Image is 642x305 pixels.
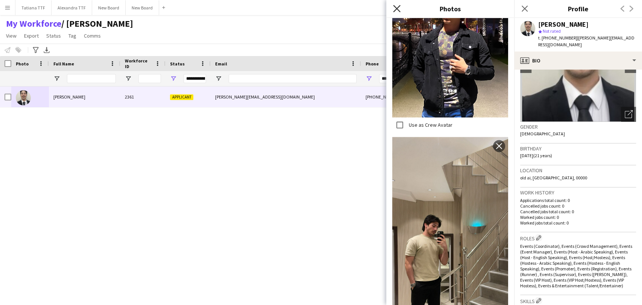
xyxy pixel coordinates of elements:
[520,214,636,220] p: Worked jobs count: 0
[120,86,165,107] div: 2361
[538,35,577,41] span: t. [PHONE_NUMBER]
[170,94,193,100] span: Applicant
[366,61,379,67] span: Phone
[84,32,101,39] span: Comms
[229,74,357,83] input: Email Filter Input
[621,107,636,122] div: Open photos pop-in
[520,209,636,214] p: Cancelled jobs total count: 0
[65,31,79,41] a: Tag
[61,18,133,29] span: TATIANA
[53,61,74,67] span: Full Name
[170,61,185,67] span: Status
[126,0,159,15] button: New Board
[68,32,76,39] span: Tag
[21,31,42,41] a: Export
[16,61,29,67] span: Photo
[538,35,634,47] span: | [PERSON_NAME][EMAIL_ADDRESS][DOMAIN_NAME]
[520,197,636,203] p: Applications total count: 0
[543,28,561,34] span: Not rated
[46,32,61,39] span: Status
[3,31,20,41] a: View
[67,74,116,83] input: Full Name Filter Input
[211,86,361,107] div: [PERSON_NAME][EMAIL_ADDRESS][DOMAIN_NAME]
[520,203,636,209] p: Cancelled jobs count: 0
[520,297,636,305] h3: Skills
[170,75,177,82] button: Open Filter Menu
[407,121,452,128] label: Use as Crew Avatar
[43,31,64,41] a: Status
[53,75,60,82] button: Open Filter Menu
[92,0,126,15] button: New Board
[53,94,85,100] span: [PERSON_NAME]
[215,75,222,82] button: Open Filter Menu
[52,0,92,15] button: Alexandra TTF
[520,167,636,174] h3: Location
[31,46,40,55] app-action-btn: Advanced filters
[386,4,514,14] h3: Photos
[6,32,17,39] span: View
[520,131,565,137] span: [DEMOGRAPHIC_DATA]
[16,90,31,105] img: Hassan Abuyounes
[520,220,636,226] p: Worked jobs total count: 0
[15,0,52,15] button: Tatiana TTF
[366,75,372,82] button: Open Filter Menu
[520,153,552,158] span: [DATE] (21 years)
[138,74,161,83] input: Workforce ID Filter Input
[361,86,457,107] div: [PHONE_NUMBER]
[520,189,636,196] h3: Work history
[81,31,104,41] a: Comms
[125,58,152,69] span: Workforce ID
[520,234,636,242] h3: Roles
[520,145,636,152] h3: Birthday
[379,74,453,83] input: Phone Filter Input
[125,75,132,82] button: Open Filter Menu
[520,175,587,181] span: old ai, [GEOGRAPHIC_DATA], 00000
[514,4,642,14] h3: Profile
[6,18,61,29] a: My Workforce
[215,61,227,67] span: Email
[520,243,632,288] span: Events (Coordinator), Events (Crowd Management), Events (Event Manager), Events (Host - Arabic Sp...
[538,21,589,28] div: [PERSON_NAME]
[514,52,642,70] div: Bio
[42,46,51,55] app-action-btn: Export XLSX
[24,32,39,39] span: Export
[520,123,636,130] h3: Gender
